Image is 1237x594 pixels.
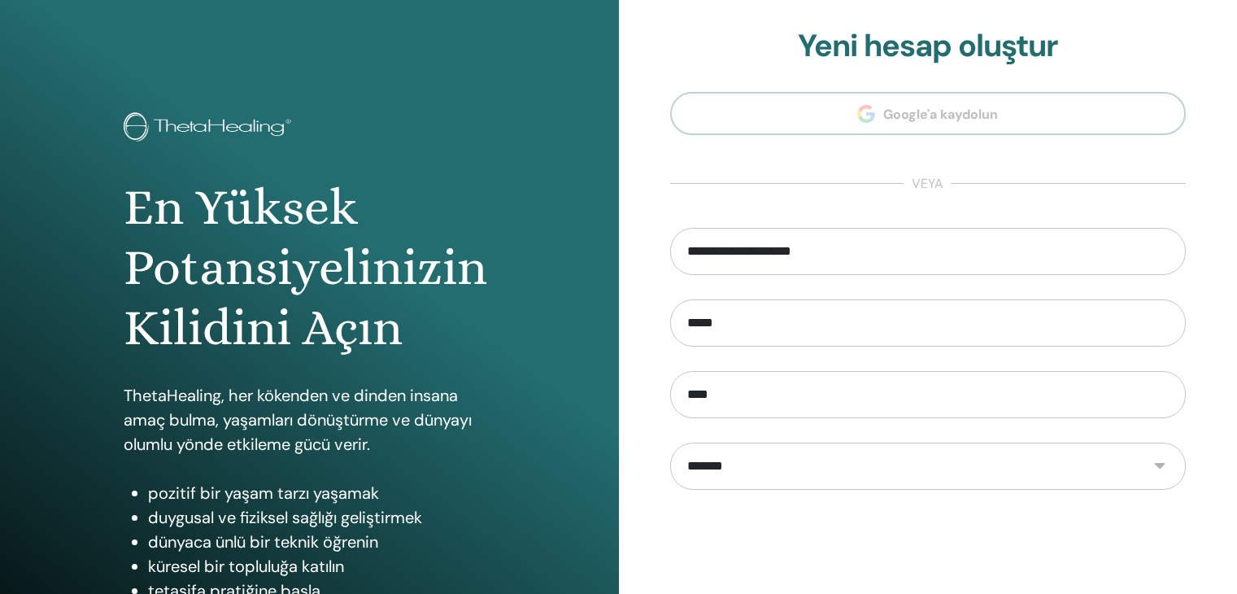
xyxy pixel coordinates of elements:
[148,481,495,505] li: pozitif bir yaşam tarzı yaşamak
[124,383,495,456] p: ThetaHealing, her kökenden ve dinden insana amaç bulma, yaşamları dönüştürme ve dünyayı olumlu yö...
[124,177,495,359] h1: En Yüksek Potansiyelinizin Kilidini Açın
[148,505,495,530] li: duygusal ve fiziksel sağlığı geliştirmek
[904,174,952,194] span: veya
[670,28,1187,65] h2: Yeni hesap oluştur
[804,514,1052,578] iframe: reCAPTCHA
[148,530,495,554] li: dünyaca ünlü bir teknik öğrenin
[148,554,495,579] li: küresel bir topluluğa katılın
